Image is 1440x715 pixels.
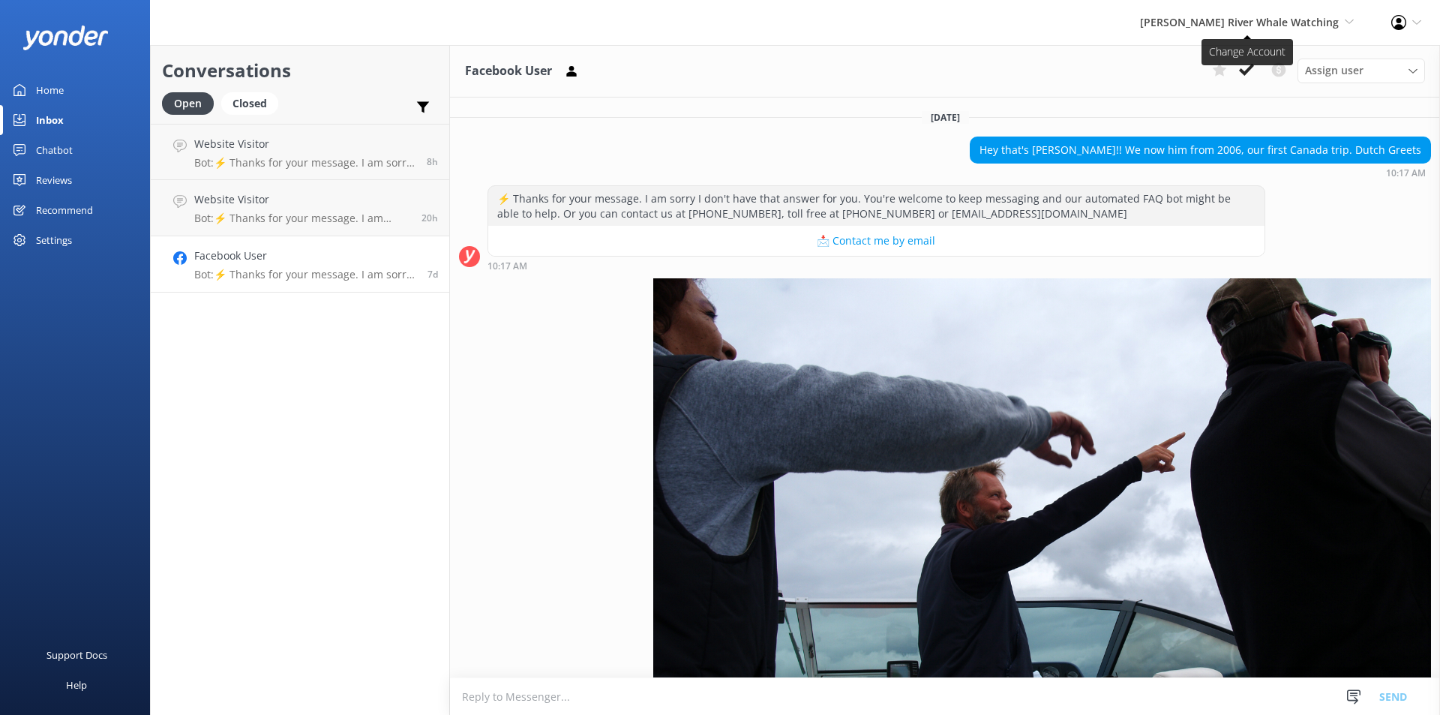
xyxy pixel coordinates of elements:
[162,95,221,111] a: Open
[970,137,1430,163] div: Hey that's [PERSON_NAME]!! We now him from 2006, our first Canada trip. Dutch Greets
[22,26,109,50] img: yonder-white-logo.png
[162,92,214,115] div: Open
[488,186,1264,226] div: ⚡ Thanks for your message. I am sorry I don't have that answer for you. You're welcome to keep me...
[487,262,527,271] strong: 10:17 AM
[36,195,93,225] div: Recommend
[36,225,72,255] div: Settings
[194,136,415,152] h4: Website Visitor
[194,248,416,264] h4: Facebook User
[194,212,410,225] p: Bot: ⚡ Thanks for your message. I am sorry I don't have that answer for you. You're welcome to ke...
[151,180,449,236] a: Website VisitorBot:⚡ Thanks for your message. I am sorry I don't have that answer for you. You're...
[427,268,438,281] span: Oct 07 2025 02:01pm (UTC -07:00) America/Tijuana
[66,670,87,700] div: Help
[1297,59,1425,83] div: Assign User
[221,92,278,115] div: Closed
[1386,169,1426,178] strong: 10:17 AM
[36,165,72,195] div: Reviews
[922,111,969,124] span: [DATE]
[465,62,552,81] h3: Facebook User
[487,260,1265,271] div: Oct 07 2025 10:17am (UTC -07:00) America/Tijuana
[36,75,64,105] div: Home
[194,156,415,170] p: Bot: ⚡ Thanks for your message. I am sorry I don't have that answer for you. You're welcome to ke...
[151,124,449,180] a: Website VisitorBot:⚡ Thanks for your message. I am sorry I don't have that answer for you. You're...
[46,640,107,670] div: Support Docs
[36,135,73,165] div: Chatbot
[221,95,286,111] a: Closed
[151,236,449,293] a: Facebook UserBot:⚡ Thanks for your message. I am sorry I don't have that answer for you. You're w...
[427,155,438,168] span: Oct 14 2025 10:43am (UTC -07:00) America/Tijuana
[162,56,438,85] h2: Conversations
[36,105,64,135] div: Inbox
[194,268,416,281] p: Bot: ⚡ Thanks for your message. I am sorry I don't have that answer for you. You're welcome to ke...
[1140,15,1339,29] span: [PERSON_NAME] River Whale Watching
[1305,62,1363,79] span: Assign user
[194,191,410,208] h4: Website Visitor
[488,226,1264,256] button: 📩 Contact me by email
[421,212,438,224] span: Oct 13 2025 10:07pm (UTC -07:00) America/Tijuana
[970,167,1431,178] div: Oct 07 2025 10:17am (UTC -07:00) America/Tijuana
